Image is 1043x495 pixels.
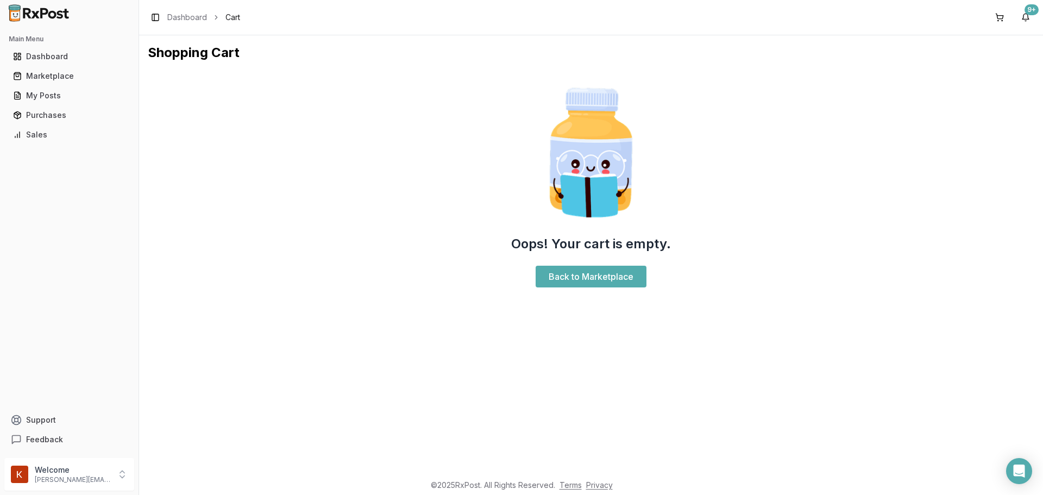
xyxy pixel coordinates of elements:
[4,48,134,65] button: Dashboard
[9,66,130,86] a: Marketplace
[13,51,125,62] div: Dashboard
[35,475,110,484] p: [PERSON_NAME][EMAIL_ADDRESS][DOMAIN_NAME]
[1017,9,1034,26] button: 9+
[4,106,134,124] button: Purchases
[4,87,134,104] button: My Posts
[9,125,130,145] a: Sales
[26,434,63,445] span: Feedback
[9,105,130,125] a: Purchases
[225,12,240,23] span: Cart
[13,129,125,140] div: Sales
[9,35,130,43] h2: Main Menu
[13,110,125,121] div: Purchases
[1025,4,1039,15] div: 9+
[536,266,646,287] a: Back to Marketplace
[4,4,74,22] img: RxPost Logo
[35,465,110,475] p: Welcome
[4,410,134,430] button: Support
[9,47,130,66] a: Dashboard
[1006,458,1032,484] div: Open Intercom Messenger
[13,71,125,82] div: Marketplace
[4,126,134,143] button: Sales
[511,235,671,253] h2: Oops! Your cart is empty.
[167,12,240,23] nav: breadcrumb
[4,67,134,85] button: Marketplace
[560,480,582,490] a: Terms
[11,466,28,483] img: User avatar
[167,12,207,23] a: Dashboard
[586,480,613,490] a: Privacy
[9,86,130,105] a: My Posts
[521,83,661,222] img: Smart Pill Bottle
[13,90,125,101] div: My Posts
[148,44,1034,61] h1: Shopping Cart
[4,430,134,449] button: Feedback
